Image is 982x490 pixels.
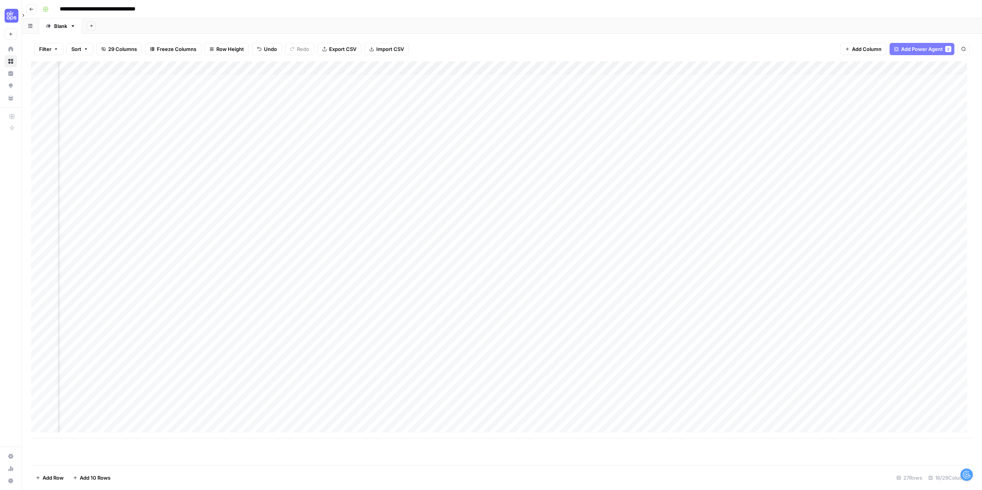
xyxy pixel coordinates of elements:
[252,43,282,55] button: Undo
[5,9,18,23] img: Cohort 4 Logo
[945,46,951,52] div: 2
[5,55,17,67] a: Browse
[145,43,201,55] button: Freeze Columns
[108,45,137,53] span: 29 Columns
[31,472,68,484] button: Add Row
[317,43,361,55] button: Export CSV
[80,474,110,482] span: Add 10 Rows
[364,43,409,55] button: Import CSV
[5,462,17,475] a: Usage
[5,450,17,462] a: Settings
[947,46,949,52] span: 2
[5,475,17,487] button: Help + Support
[5,6,17,25] button: Workspace: Cohort 4
[297,45,309,53] span: Redo
[329,45,356,53] span: Export CSV
[840,43,886,55] button: Add Column
[71,45,81,53] span: Sort
[39,45,51,53] span: Filter
[285,43,314,55] button: Redo
[204,43,249,55] button: Row Height
[5,92,17,104] a: Your Data
[890,43,954,55] button: Add Power Agent2
[96,43,142,55] button: 29 Columns
[925,472,973,484] div: 16/29 Columns
[376,45,404,53] span: Import CSV
[5,67,17,80] a: Insights
[157,45,196,53] span: Freeze Columns
[901,45,943,53] span: Add Power Agent
[68,472,115,484] button: Add 10 Rows
[852,45,881,53] span: Add Column
[216,45,244,53] span: Row Height
[5,80,17,92] a: Opportunities
[43,474,64,482] span: Add Row
[39,18,82,34] a: Blank
[5,43,17,55] a: Home
[54,22,67,30] div: Blank
[34,43,63,55] button: Filter
[264,45,277,53] span: Undo
[893,472,925,484] div: 27 Rows
[66,43,93,55] button: Sort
